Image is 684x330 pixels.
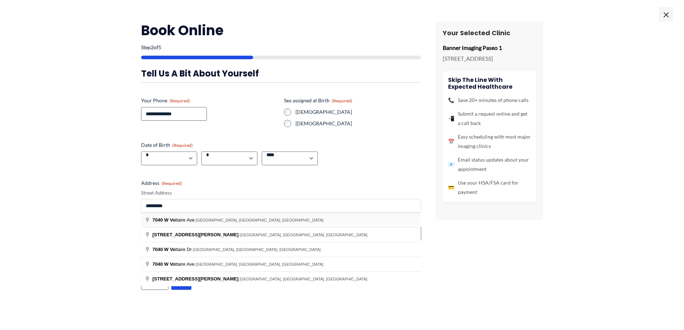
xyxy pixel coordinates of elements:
span: [GEOGRAPHIC_DATA], [GEOGRAPHIC_DATA], [GEOGRAPHIC_DATA] [239,233,367,237]
span: (Required) [332,98,352,103]
p: [STREET_ADDRESS] [443,53,536,64]
li: Email status updates about your appointment [448,155,531,174]
li: Submit a request online and get a call back [448,109,531,128]
span: ltaire Dr [153,247,193,252]
li: Save 20+ minutes of phone calls [448,96,531,105]
legend: Address [141,180,182,187]
span: W Vo [164,217,176,223]
span: 7040 W Vo [153,247,176,252]
span: (Required) [169,98,190,103]
span: 7040 W Vo [153,261,176,267]
li: Easy scheduling with most major imaging clinics [448,132,531,151]
span: [GEOGRAPHIC_DATA], [GEOGRAPHIC_DATA], [GEOGRAPHIC_DATA] [196,218,324,222]
span: 📅 [448,137,454,146]
span: ltaire Ave [153,261,196,267]
span: 💳 [448,183,454,192]
span: 7040 [153,217,163,223]
span: (Required) [162,181,182,186]
span: [GEOGRAPHIC_DATA], [GEOGRAPHIC_DATA], [GEOGRAPHIC_DATA] [239,277,367,281]
h4: Skip the line with Expected Healthcare [448,76,531,90]
h3: Your Selected Clinic [443,29,536,37]
span: [GEOGRAPHIC_DATA], [GEOGRAPHIC_DATA], [GEOGRAPHIC_DATA] [196,262,324,266]
span: 5 [158,44,161,50]
label: Your Phone [141,97,278,104]
span: × [659,7,673,22]
p: Step of [141,45,421,50]
span: [GEOGRAPHIC_DATA], [GEOGRAPHIC_DATA], [GEOGRAPHIC_DATA] [193,247,321,252]
span: [STREET_ADDRESS][PERSON_NAME] [153,276,239,282]
span: 📞 [448,96,454,105]
legend: Sex assigned at Birth [284,97,352,104]
label: [DEMOGRAPHIC_DATA] [296,120,421,127]
label: Street Address [141,190,421,196]
h2: Book Online [141,22,421,39]
label: [DEMOGRAPHIC_DATA] [296,108,421,116]
span: 2 [151,44,154,50]
h3: Tell us a bit about yourself [141,68,421,79]
span: 📲 [448,114,454,123]
p: Banner Imaging Paseo 1 [443,42,536,53]
span: (Required) [172,143,193,148]
span: [STREET_ADDRESS][PERSON_NAME] [153,232,239,237]
span: 📧 [448,160,454,169]
span: ltaire Ave [153,217,196,223]
legend: Date of Birth [141,141,193,149]
li: Use your HSA/FSA card for payment [448,178,531,197]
